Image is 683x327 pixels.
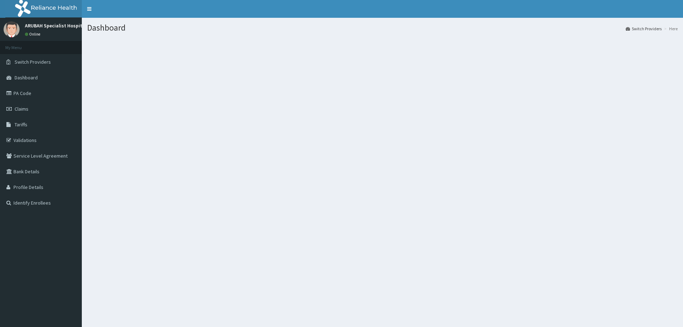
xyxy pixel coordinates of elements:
[25,23,86,28] p: ARUBAH Specialist Hospital
[662,26,678,32] li: Here
[626,26,662,32] a: Switch Providers
[25,32,42,37] a: Online
[4,21,20,37] img: User Image
[15,106,28,112] span: Claims
[87,23,678,32] h1: Dashboard
[15,59,51,65] span: Switch Providers
[15,74,38,81] span: Dashboard
[15,121,27,128] span: Tariffs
